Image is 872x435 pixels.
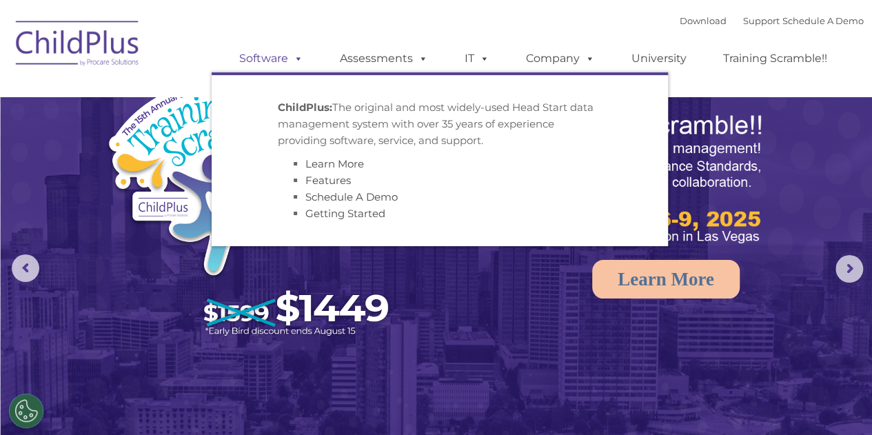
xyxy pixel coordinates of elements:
a: Assessments [326,45,442,72]
a: University [618,45,700,72]
a: Learn More [305,157,364,170]
a: Schedule A Demo [782,15,864,26]
a: Schedule A Demo [305,190,398,203]
strong: ChildPlus: [278,101,332,114]
font: | [680,15,864,26]
span: Phone number [192,148,250,158]
a: Features [305,174,351,187]
a: Company [512,45,609,72]
span: Last name [192,91,234,101]
iframe: Chat Widget [803,369,872,435]
a: Support [743,15,780,26]
p: The original and most widely-used Head Start data management system with over 35 years of experie... [278,99,602,149]
a: IT [451,45,503,72]
button: Cookies Settings [9,394,43,428]
a: Training Scramble!! [709,45,841,72]
a: Download [680,15,727,26]
a: Software [225,45,317,72]
a: Learn More [592,260,740,299]
a: Getting Started [305,207,385,220]
img: ChildPlus by Procare Solutions [9,11,147,80]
